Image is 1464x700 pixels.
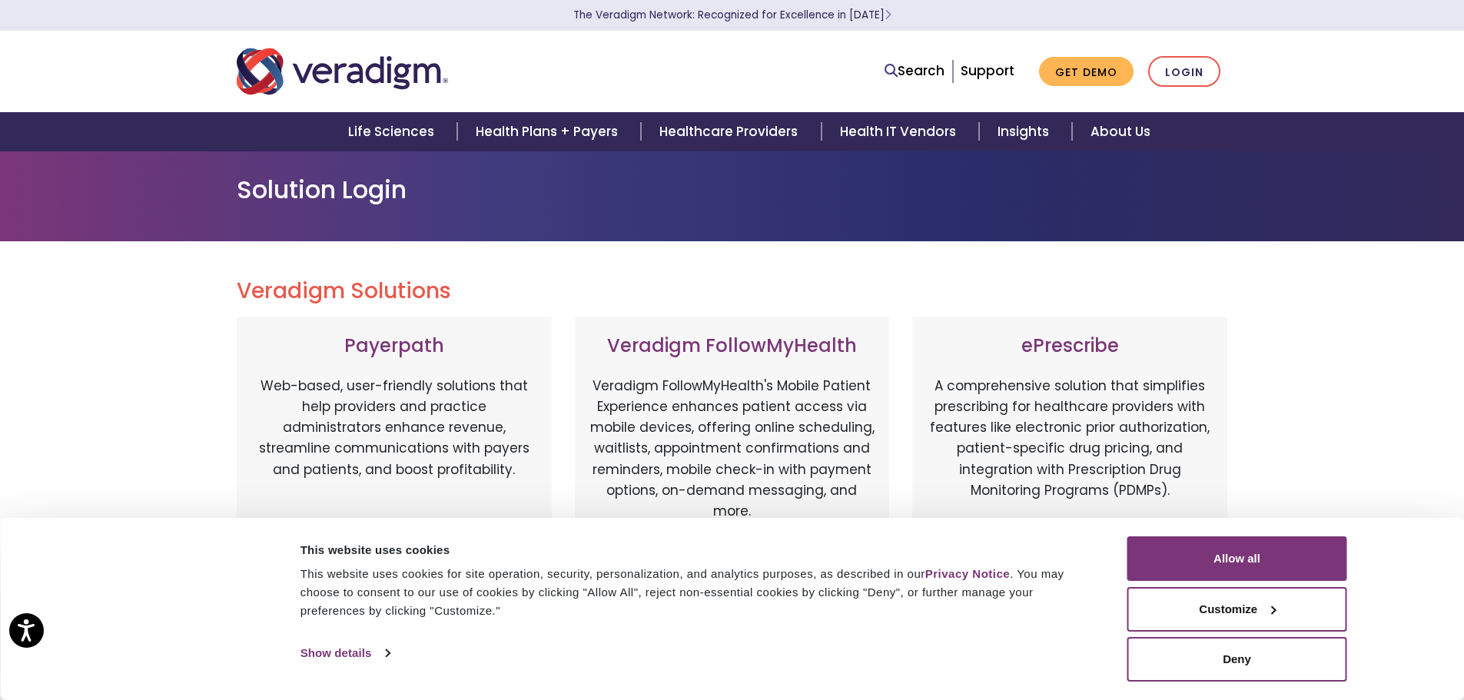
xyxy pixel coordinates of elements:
[237,175,1228,204] h1: Solution Login
[961,61,1014,80] a: Support
[928,335,1212,357] h3: ePrescribe
[300,565,1093,620] div: This website uses cookies for site operation, security, personalization, and analytics purposes, ...
[1148,56,1220,88] a: Login
[979,112,1072,151] a: Insights
[300,541,1093,559] div: This website uses cookies
[590,376,875,522] p: Veradigm FollowMyHealth's Mobile Patient Experience enhances patient access via mobile devices, o...
[1039,57,1134,87] a: Get Demo
[300,642,390,665] a: Show details
[885,61,944,81] a: Search
[1127,637,1347,682] button: Deny
[822,112,979,151] a: Health IT Vendors
[237,278,1228,304] h2: Veradigm Solutions
[885,8,891,22] span: Learn More
[590,335,875,357] h3: Veradigm FollowMyHealth
[1127,536,1347,581] button: Allow all
[252,335,536,357] h3: Payerpath
[641,112,821,151] a: Healthcare Providers
[1127,587,1347,632] button: Customize
[573,8,891,22] a: The Veradigm Network: Recognized for Excellence in [DATE]Learn More
[1072,112,1169,151] a: About Us
[330,112,457,151] a: Life Sciences
[457,112,641,151] a: Health Plans + Payers
[928,376,1212,537] p: A comprehensive solution that simplifies prescribing for healthcare providers with features like ...
[925,567,1010,580] a: Privacy Notice
[252,376,536,537] p: Web-based, user-friendly solutions that help providers and practice administrators enhance revenu...
[237,46,448,97] img: Veradigm logo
